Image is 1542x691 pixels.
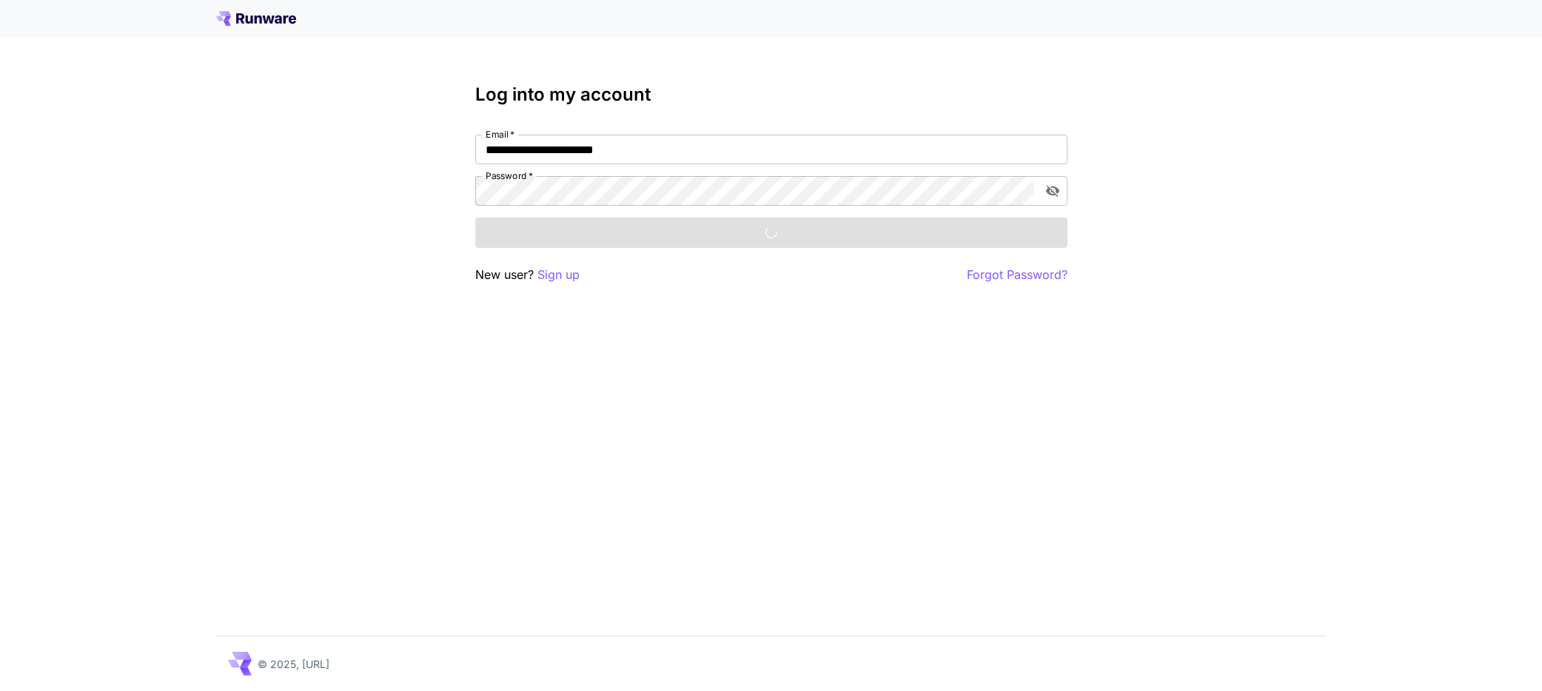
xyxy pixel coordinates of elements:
[475,84,1067,105] h3: Log into my account
[486,169,533,182] label: Password
[258,656,329,672] p: © 2025, [URL]
[475,266,580,284] p: New user?
[537,266,580,284] button: Sign up
[486,128,514,141] label: Email
[1039,178,1066,204] button: toggle password visibility
[967,266,1067,284] button: Forgot Password?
